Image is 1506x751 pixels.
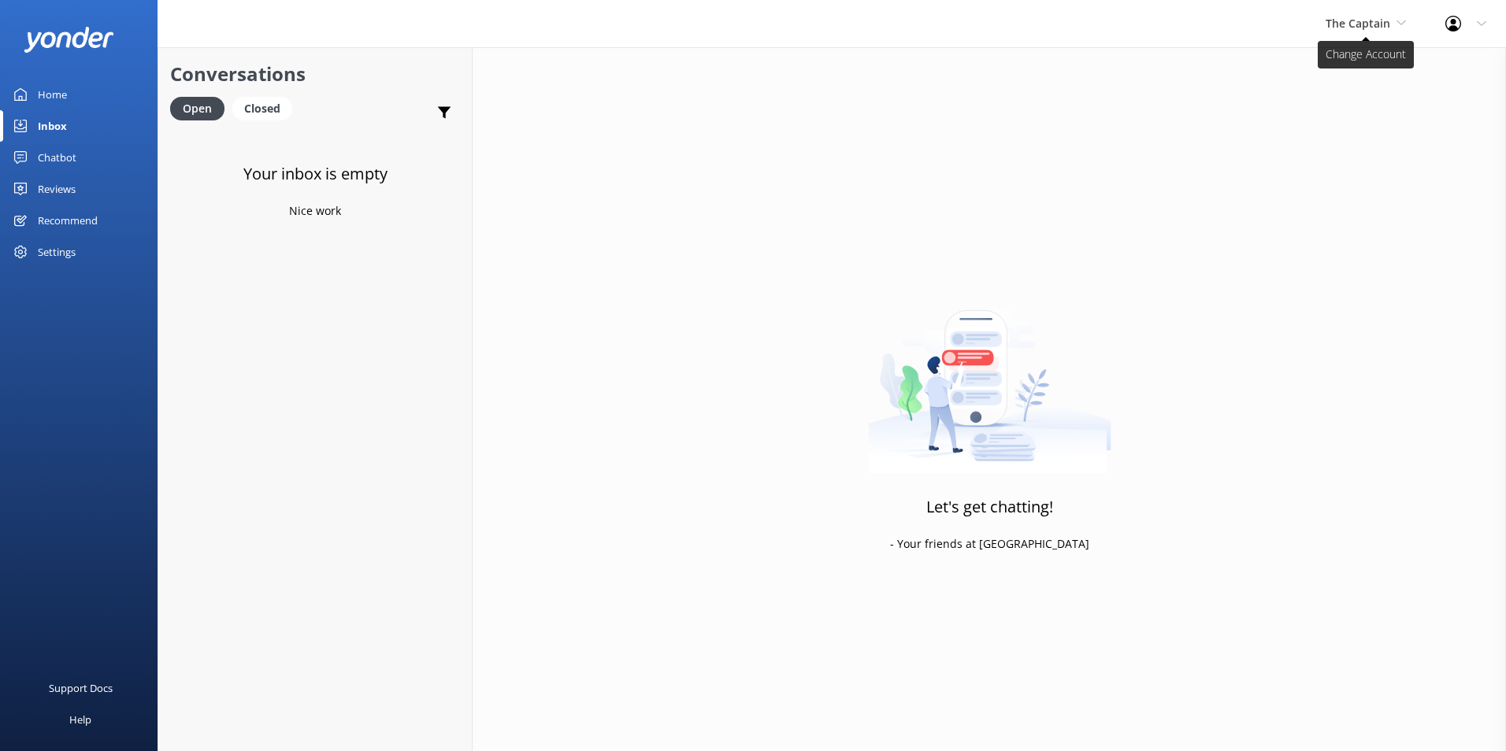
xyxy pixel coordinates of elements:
div: Support Docs [49,672,113,704]
div: Closed [232,97,292,120]
div: Home [38,79,67,110]
img: yonder-white-logo.png [24,27,114,53]
a: Open [170,99,232,117]
h2: Conversations [170,59,460,89]
div: Open [170,97,224,120]
div: Inbox [38,110,67,142]
img: artwork of a man stealing a conversation from at giant smartphone [868,277,1111,474]
h3: Let's get chatting! [926,494,1053,520]
span: The Captain [1326,16,1390,31]
div: Settings [38,236,76,268]
p: - Your friends at [GEOGRAPHIC_DATA] [890,535,1089,553]
p: Nice work [289,202,341,220]
div: Chatbot [38,142,76,173]
div: Help [69,704,91,735]
h3: Your inbox is empty [243,161,388,187]
div: Reviews [38,173,76,205]
a: Closed [232,99,300,117]
div: Recommend [38,205,98,236]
